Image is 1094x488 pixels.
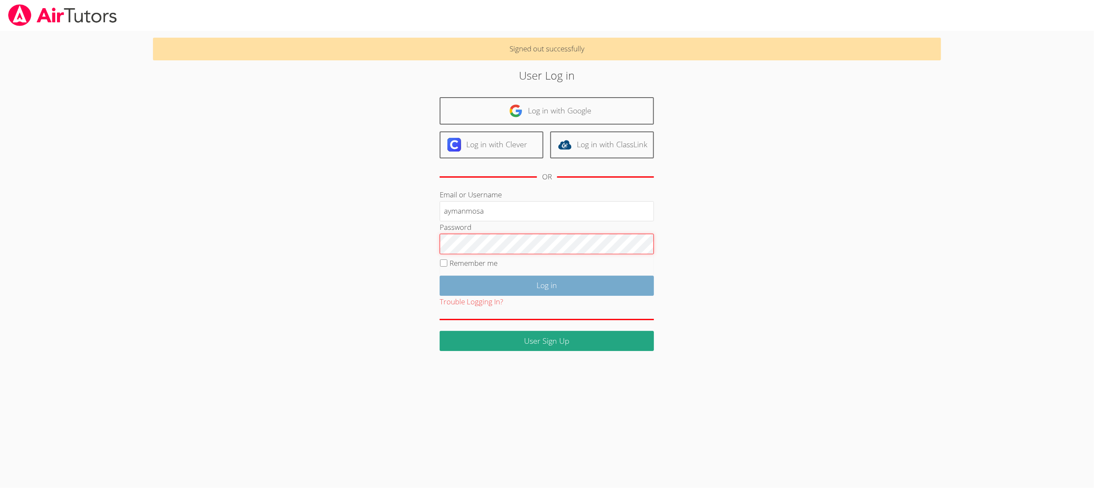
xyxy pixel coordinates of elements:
[440,97,654,124] a: Log in with Google
[7,4,118,26] img: airtutors_banner-c4298cdbf04f3fff15de1276eac7730deb9818008684d7c2e4769d2f7ddbe033.png
[440,276,654,296] input: Log in
[550,131,654,158] a: Log in with ClassLink
[509,104,523,118] img: google-logo-50288ca7cdecda66e5e0955fdab243c47b7ad437acaf1139b6f446037453330a.svg
[440,331,654,351] a: User Sign Up
[440,222,471,232] label: Password
[447,138,461,152] img: clever-logo-6eab21bc6e7a338710f1a6ff85c0baf02591cd810cc4098c63d3a4b26e2feb20.svg
[542,171,552,183] div: OR
[153,38,941,60] p: Signed out successfully
[558,138,572,152] img: classlink-logo-d6bb404cc1216ec64c9a2012d9dc4662098be43eaf13dc465df04b49fa7ab582.svg
[252,67,842,83] h2: User Log in
[440,190,502,199] label: Email or Username
[440,131,543,158] a: Log in with Clever
[450,258,498,268] label: Remember me
[440,296,503,308] button: Trouble Logging In?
